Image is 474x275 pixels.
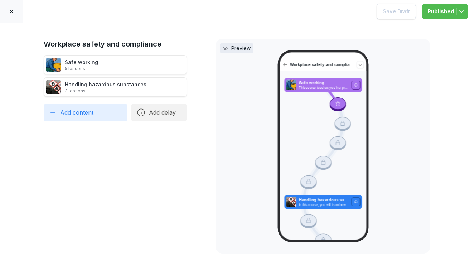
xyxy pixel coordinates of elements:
img: ro33qf0i8ndaw7nkfv0stvse.png [286,197,296,207]
p: 5 lessons [65,66,98,72]
p: This course teaches you in a practical way how to work ergonomically, recognise and avoid typical... [299,86,349,90]
img: ns5fm27uu5em6705ixom0yjt.png [46,58,61,72]
div: Save Draft [383,8,410,15]
img: ro33qf0i8ndaw7nkfv0stvse.png [46,80,61,94]
div: Safe working5 lessons [44,55,187,74]
p: Preview [231,44,251,52]
p: Handling hazardous substances [299,197,349,203]
div: Handling hazardous substances3 lessons [44,77,187,97]
img: ns5fm27uu5em6705ixom0yjt.png [286,80,296,91]
p: Safe working [299,80,349,86]
p: Workplace safety and compliance [290,62,354,68]
div: Safe working [65,58,98,72]
p: 3 lessons [65,88,146,94]
p: In this course, you will learn how to handle hazardous substances safely. You will find out what ... [299,203,349,207]
div: Handling hazardous substances [65,81,146,94]
button: Published [422,4,468,19]
h1: Workplace safety and compliance [44,39,187,49]
button: Add content [44,104,127,121]
button: Save Draft [377,4,416,19]
div: Published [427,8,463,15]
button: Add delay [131,104,187,121]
